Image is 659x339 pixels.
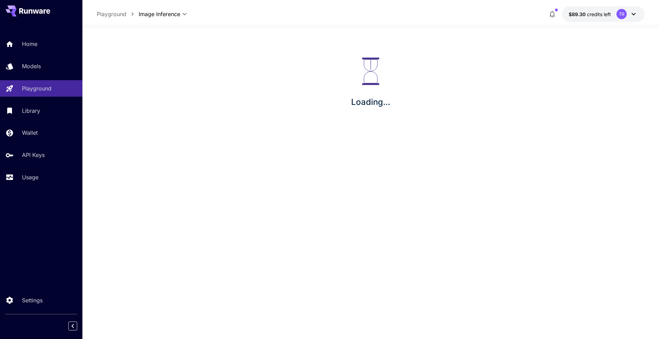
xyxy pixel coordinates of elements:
p: Settings [22,296,43,304]
p: Wallet [22,129,38,137]
p: Loading... [351,96,390,108]
p: Playground [22,84,51,93]
span: credits left [587,11,611,17]
p: Usage [22,173,38,181]
div: TR [616,9,627,19]
nav: breadcrumb [97,10,139,18]
button: $89.29543TR [562,6,645,22]
p: Home [22,40,37,48]
span: $89.30 [569,11,587,17]
a: Playground [97,10,126,18]
p: Models [22,62,41,70]
p: Library [22,107,40,115]
button: Collapse sidebar [68,322,77,330]
div: $89.29543 [569,11,611,18]
div: Collapse sidebar [73,320,82,332]
span: Image Inference [139,10,180,18]
p: API Keys [22,151,45,159]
